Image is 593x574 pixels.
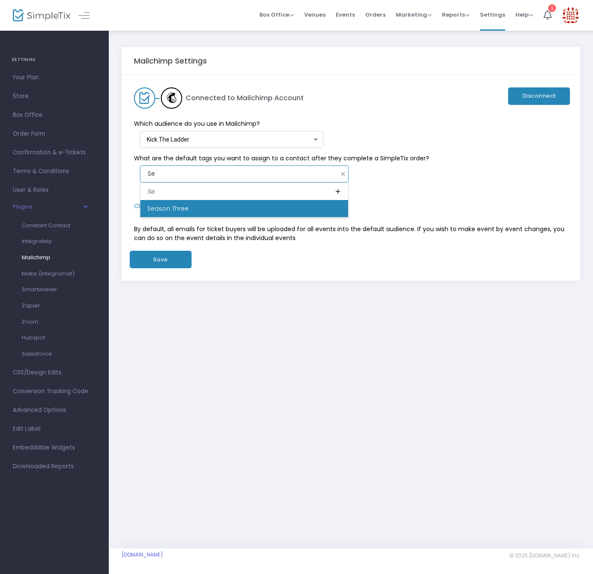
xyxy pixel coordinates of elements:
img: SimpleTix logo [138,92,151,104]
span: Downloaded Reports [13,461,96,472]
button: Disconnect [508,87,570,105]
a: Constant Contact [15,217,81,234]
span: Confirmation & e-Tickets [13,147,96,158]
a: Zapier [15,298,81,314]
span: Your Plan [13,72,96,83]
a: Smartwaiver [15,281,81,298]
span: Salesforce [22,350,52,358]
span: Hubspot [22,333,45,342]
span: Venues [304,4,326,26]
p: By default, all emails for ticket buyers will be uploaded for all events into the default audienc... [134,225,568,243]
span: Settings [480,4,505,26]
h5: Connected to Mailchimp Account [186,94,304,102]
a: Integrately [15,233,81,249]
span: Conversion Tracking Code [13,386,96,397]
span: © 2025 [DOMAIN_NAME] Inc. [509,552,580,559]
span: Click here to view advanced options [134,202,248,210]
span: Marketing [396,11,432,19]
span: Help [515,11,533,19]
a: Make (Integromat) [15,266,81,282]
span: Smartwaiver [22,285,57,293]
button: Plugins [13,203,87,215]
h5: Mailchimp Settings [134,56,207,66]
span: Integrately [22,237,52,245]
span: Order Form [13,128,96,139]
span: Terms & Conditions [13,166,96,177]
span: Constant Contact [22,221,70,229]
span: Store [13,91,96,102]
span: Embeddable Widgets [13,442,96,453]
span: Edit Label [13,423,96,435]
span: User & Roles [13,185,96,196]
h4: SETTINGS [12,51,97,68]
span: Advanced Options [13,405,96,416]
span: Which audience do you use in Mailchimp? [130,119,564,128]
span: Kick The Ladder [147,136,189,143]
a: Zoom [15,314,81,330]
span: Zapier [22,301,40,310]
a: Salesforce [15,346,81,362]
ul: Plugins [15,215,81,365]
span: CSS/Design Edits [13,367,96,378]
img: Mailchimp logo [166,92,177,104]
div: Se [140,183,348,200]
span: Make (Integromat) [22,270,75,278]
span: clear [338,169,348,179]
a: Hubspot [15,330,81,346]
span: Box Office [259,11,294,19]
span: Reports [442,11,470,19]
span: Mailchimp [22,253,50,261]
span: Orders [365,4,386,26]
span: What are the default tags you want to assign to a contact after they complete a SimpleTix order? [130,154,564,163]
span: Events [336,4,355,26]
a: [DOMAIN_NAME] [122,551,163,558]
div: 1 [548,4,556,12]
input: Select default tags [148,169,334,178]
span: Zoom [22,318,38,326]
span: Box Office [13,110,96,121]
span: Season Three [147,204,189,213]
a: Mailchimp [15,249,81,266]
button: Save [130,251,192,268]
